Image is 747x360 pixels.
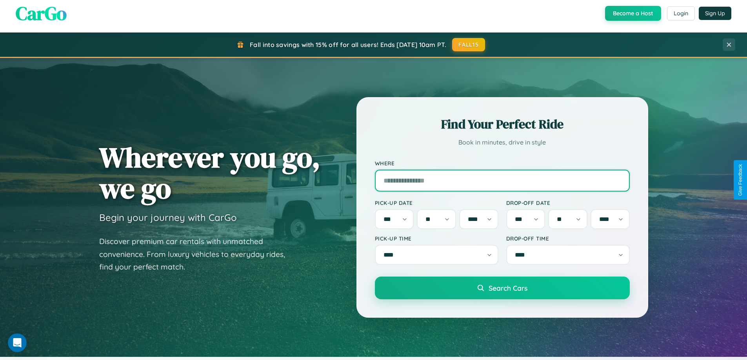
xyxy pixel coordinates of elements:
button: Become a Host [605,6,661,21]
label: Pick-up Time [375,235,498,242]
h2: Find Your Perfect Ride [375,116,630,133]
h3: Begin your journey with CarGo [99,212,237,223]
div: Give Feedback [738,164,743,196]
span: CarGo [16,0,67,26]
h1: Wherever you go, we go [99,142,320,204]
button: FALL15 [452,38,485,51]
button: Sign Up [699,7,731,20]
label: Drop-off Date [506,199,630,206]
label: Pick-up Date [375,199,498,206]
label: Where [375,160,630,166]
iframe: Intercom live chat [8,333,27,352]
p: Book in minutes, drive in style [375,137,630,148]
label: Drop-off Time [506,235,630,242]
p: Discover premium car rentals with unmatched convenience. From luxury vehicles to everyday rides, ... [99,235,295,273]
span: Fall into savings with 15% off for all users! Ends [DATE] 10am PT. [250,41,446,49]
span: Search Cars [489,284,527,292]
button: Login [667,6,695,20]
button: Search Cars [375,277,630,299]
